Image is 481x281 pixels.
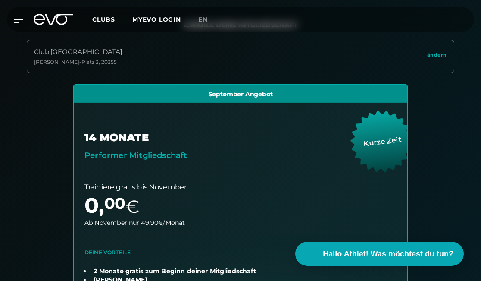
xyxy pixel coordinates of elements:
[132,16,181,23] a: MYEVO LOGIN
[198,16,208,23] span: en
[34,59,122,66] div: [PERSON_NAME]-Platz 3 , 20355
[92,16,115,23] span: Clubs
[34,47,122,57] div: Club : [GEOGRAPHIC_DATA]
[427,51,447,61] a: ändern
[295,242,464,266] button: Hallo Athlet! Was möchtest du tun?
[198,15,218,25] a: en
[427,51,447,59] span: ändern
[92,15,132,23] a: Clubs
[323,248,453,260] span: Hallo Athlet! Was möchtest du tun?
